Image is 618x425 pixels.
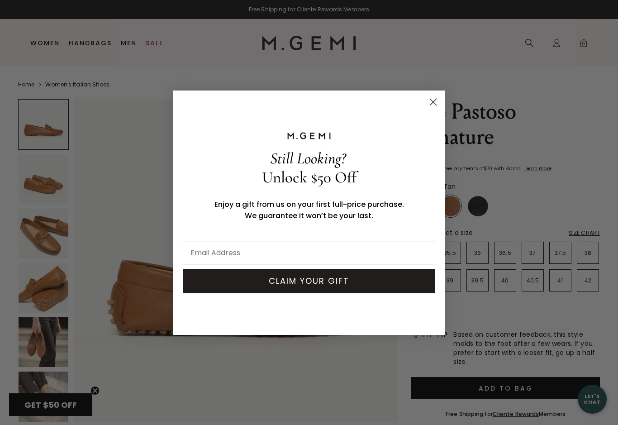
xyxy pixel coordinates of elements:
[270,149,346,168] span: Still Looking?
[183,269,435,293] button: CLAIM YOUR GIFT
[286,132,332,140] img: M.GEMI
[262,168,357,187] span: Unlock $50 Off
[183,242,435,264] input: Email Address
[214,199,404,221] span: Enjoy a gift from us on your first full-price purchase. We guarantee it won’t be your last.
[425,94,441,110] button: Close dialog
